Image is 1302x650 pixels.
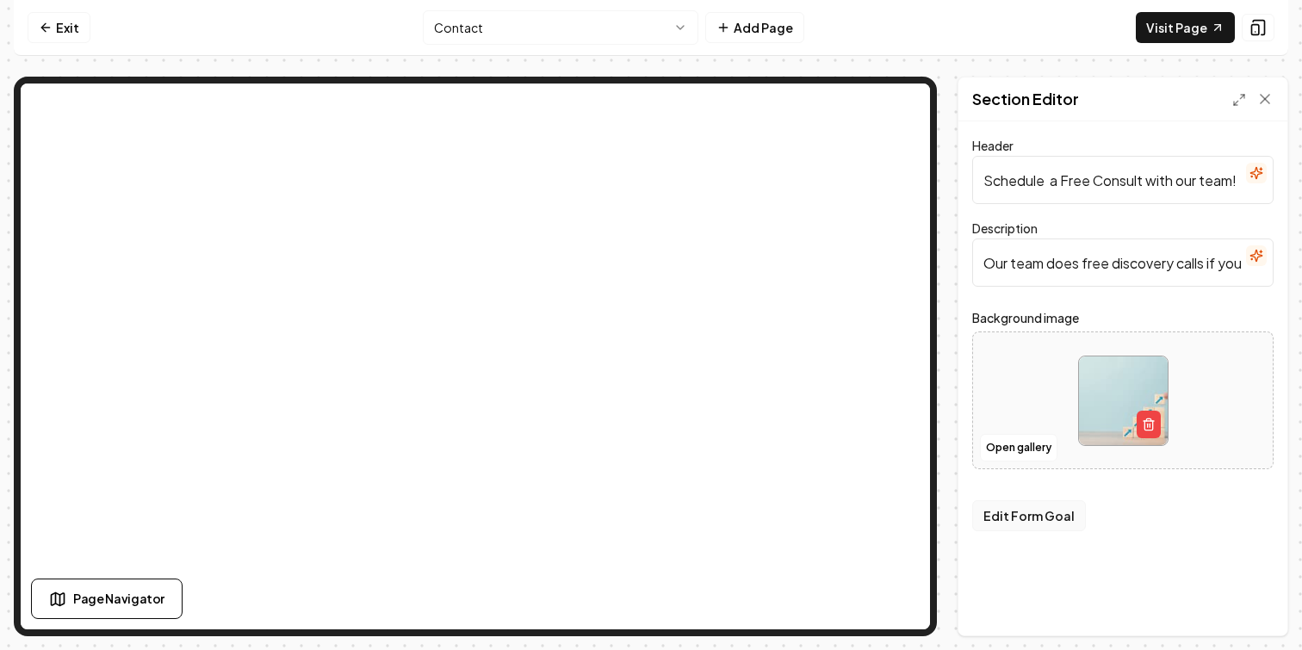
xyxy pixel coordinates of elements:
button: Page Navigator [31,579,183,619]
input: Header [972,156,1274,204]
label: Description [972,220,1038,236]
a: Edit Form Goal [972,506,1086,524]
a: Exit [28,12,90,43]
button: Add Page [705,12,804,43]
button: Open gallery [980,434,1057,461]
span: Page Navigator [73,590,164,608]
h2: Section Editor [972,87,1079,111]
img: image [1079,356,1168,445]
input: Description [972,238,1274,287]
label: Background image [972,307,1274,328]
button: Edit Form Goal [972,500,1086,531]
label: Header [972,138,1014,153]
a: Visit Page [1136,12,1235,43]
